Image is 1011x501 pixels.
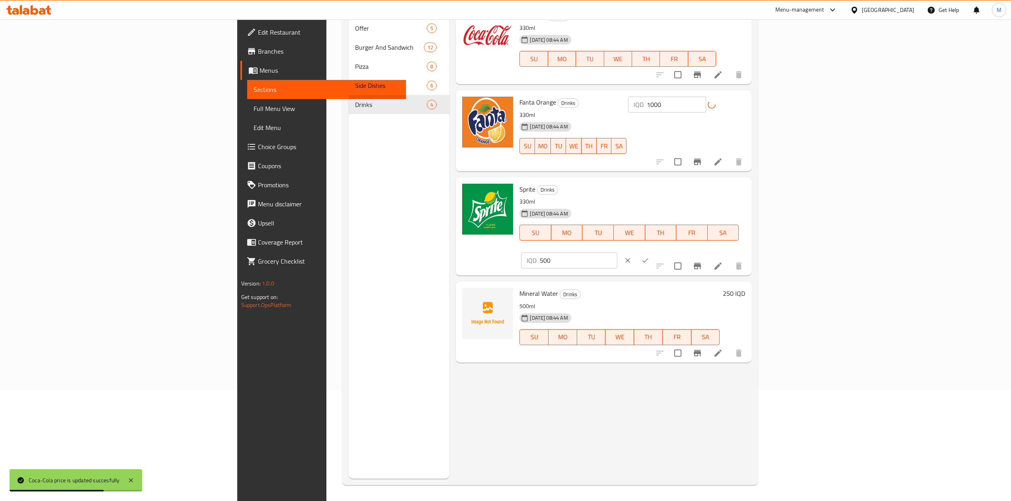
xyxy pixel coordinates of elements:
[688,152,707,171] button: Branch-specific-item
[597,138,612,154] button: FR
[349,57,449,76] div: Pizza8
[247,99,406,118] a: Full Menu View
[258,47,400,56] span: Branches
[427,101,436,109] span: 4
[424,43,437,52] div: items
[729,65,748,84] button: delete
[688,65,707,84] button: Branch-specific-item
[258,161,400,171] span: Coupons
[551,53,573,65] span: MO
[729,256,748,276] button: delete
[262,278,274,289] span: 1.0.0
[254,85,400,94] span: Sections
[241,300,292,310] a: Support.OpsPlatform
[663,53,685,65] span: FR
[519,329,548,345] button: SU
[695,331,717,343] span: SA
[580,331,603,343] span: TU
[679,227,705,239] span: FR
[462,184,513,235] img: Sprite
[241,292,278,302] span: Get support on:
[258,218,400,228] span: Upsell
[576,51,604,67] button: TU
[997,6,1001,14] span: M
[713,157,723,167] a: Edit menu item
[462,10,513,61] img: Coca-Cola
[537,185,558,194] span: Drinks
[519,301,720,311] p: 500ml
[519,287,558,299] span: Mineral Water
[247,80,406,99] a: Sections
[775,5,824,15] div: Menu-management
[560,289,581,299] div: Drinks
[552,331,574,343] span: MO
[427,23,437,33] div: items
[711,227,736,239] span: SA
[637,331,660,343] span: TH
[554,140,563,152] span: TU
[729,344,748,363] button: delete
[611,138,627,154] button: SA
[582,225,614,241] button: TU
[258,199,400,209] span: Menu disclaimer
[554,227,580,239] span: MO
[523,140,532,152] span: SU
[258,180,400,190] span: Promotions
[579,53,601,65] span: TU
[527,256,537,265] p: IQD
[632,51,660,67] button: TH
[523,227,548,239] span: SU
[527,123,571,130] span: [DATE] 08:44 AM
[355,43,424,52] span: Burger And Sandwich
[614,225,645,241] button: WE
[708,225,739,241] button: SA
[688,256,707,276] button: Branch-specific-item
[660,51,688,67] button: FR
[349,19,449,38] div: Offer5
[427,25,436,32] span: 5
[427,82,436,89] span: 6
[247,118,406,137] a: Edit Menu
[349,95,449,114] div: Drinks4
[240,214,406,233] a: Upsell
[729,152,748,171] button: delete
[560,290,580,299] span: Drinks
[615,140,623,152] span: SA
[558,98,579,108] div: Drinks
[355,81,427,90] span: Side Dishes
[29,476,120,485] div: Coca-Cola price is updated succesfully
[355,100,427,109] span: Drinks
[647,97,706,113] input: Please enter price
[258,142,400,151] span: Choice Groups
[241,278,261,289] span: Version:
[669,153,686,170] span: Select to update
[254,123,400,132] span: Edit Menu
[355,23,427,33] div: Offer
[424,44,436,51] span: 12
[538,140,548,152] span: MO
[551,225,583,241] button: MO
[617,227,642,239] span: WE
[566,138,582,154] button: WE
[691,53,713,65] span: SA
[519,138,535,154] button: SU
[585,140,593,152] span: TH
[519,23,716,33] p: 330ml
[676,225,708,241] button: FR
[577,329,606,345] button: TU
[586,227,611,239] span: TU
[582,138,597,154] button: TH
[688,344,707,363] button: Branch-specific-item
[862,6,914,14] div: [GEOGRAPHIC_DATA]
[527,314,571,322] span: [DATE] 08:44 AM
[349,38,449,57] div: Burger And Sandwich12
[604,51,632,67] button: WE
[240,42,406,61] a: Branches
[258,27,400,37] span: Edit Restaurant
[519,96,556,108] span: Fanta Orange
[240,156,406,175] a: Coupons
[723,288,745,299] h6: 250 IQD
[600,140,609,152] span: FR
